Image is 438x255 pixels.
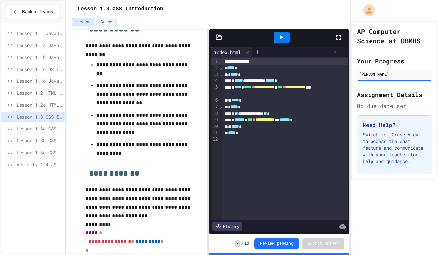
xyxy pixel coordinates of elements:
[211,49,244,56] div: index.html
[17,66,62,73] span: Lesson 1.1c JS Intro
[211,47,252,57] div: index.html
[212,222,242,231] div: History
[211,104,219,110] div: 7
[6,5,59,19] button: Back to Teams
[96,18,117,26] button: Grade
[17,77,62,84] span: Lesson 1.1d JavaScript
[211,58,219,65] div: 1
[17,30,62,37] span: Lesson 1.1 JavaScript Intro
[17,54,62,61] span: Lesson 1.1b JavaScript Intro
[211,110,219,117] div: 8
[357,56,432,66] h2: Your Progress
[17,149,62,156] span: Lesson 1.3c CSS Margins & Padding
[254,238,299,249] button: Review pending
[211,71,219,78] div: 3
[211,136,219,142] div: 12
[363,121,426,129] h3: Need Help?
[211,123,219,130] div: 10
[219,104,222,109] span: Fold line
[356,3,377,18] div: My Account
[211,117,219,123] div: 9
[302,238,344,249] button: Submit Answer
[357,90,432,99] h2: Assignment Details
[17,161,62,168] span: Activity 1.4 JS Animation Intro
[22,8,53,15] span: Back to Teams
[17,101,62,108] span: Lesson 1.2a HTML Continued
[17,137,62,144] span: Lesson 1.3b CSS Backgrounds
[219,72,222,77] span: Fold line
[211,130,219,136] div: 11
[363,131,426,165] p: Switch to "Grade View" to access the chat feature and communicate with your teacher for help and ...
[17,42,62,49] span: Lesson 1.1a JavaScript Intro
[357,102,432,110] div: No due date set
[17,125,62,132] span: Lesson 1.3a CSS Selectors
[244,241,249,246] span: 10
[211,77,219,84] div: 4
[17,89,62,96] span: Lesson 1.2 HTML Basics
[77,5,163,13] span: Lesson 1.3 CSS Introduction
[241,241,244,246] span: /
[219,65,222,70] span: Fold line
[211,97,219,104] div: 6
[211,84,219,97] div: 5
[308,241,339,246] span: Submit Answer
[72,18,95,26] button: Lesson
[17,113,62,120] span: Lesson 1.3 CSS Introduction
[235,240,240,247] span: -
[211,65,219,71] div: 2
[359,71,430,77] div: [PERSON_NAME]
[357,27,432,45] h1: AP Computer Science at OBMHS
